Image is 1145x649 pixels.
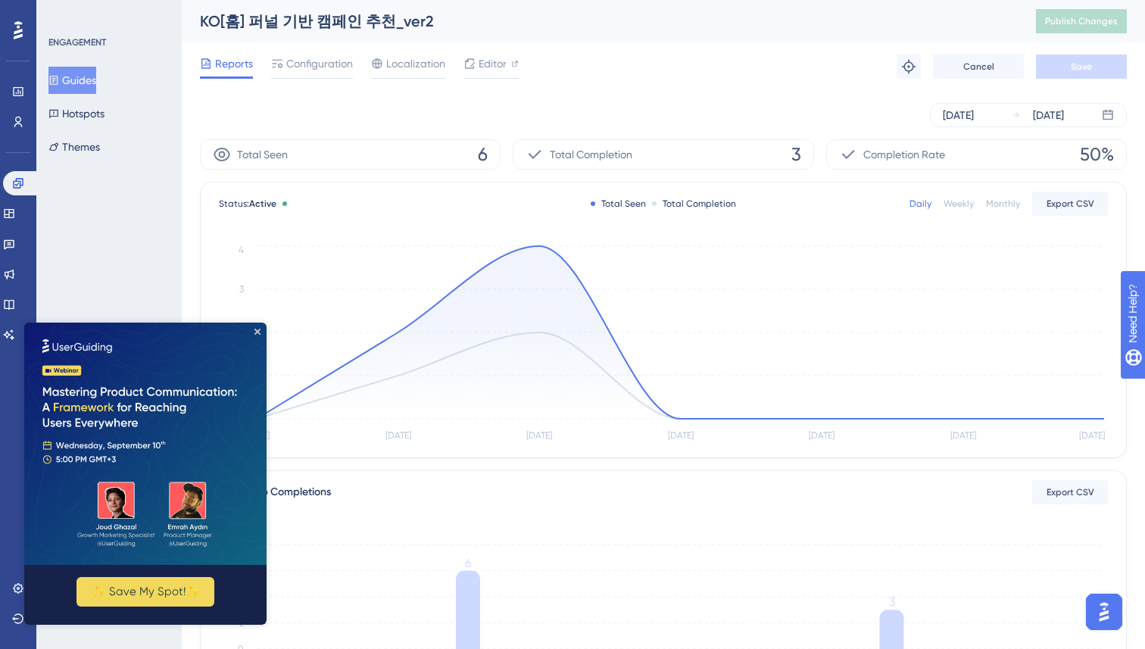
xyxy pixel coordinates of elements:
[52,254,190,284] button: ✨ Save My Spot!✨
[526,430,552,441] tspan: [DATE]
[386,55,445,73] span: Localization
[385,430,411,441] tspan: [DATE]
[215,55,253,73] span: Reports
[1032,480,1108,504] button: Export CSV
[48,67,96,94] button: Guides
[1079,430,1105,441] tspan: [DATE]
[1036,9,1127,33] button: Publish Changes
[909,198,931,210] div: Daily
[1080,142,1114,167] span: 50%
[48,100,105,127] button: Hotspots
[239,284,244,295] tspan: 3
[863,145,945,164] span: Completion Rate
[286,55,353,73] span: Configuration
[200,11,998,32] div: KO[홈] 퍼널 기반 캠페인 추천_ver2
[652,198,736,210] div: Total Completion
[963,61,994,73] span: Cancel
[237,145,288,164] span: Total Seen
[809,430,835,441] tspan: [DATE]
[791,142,801,167] span: 3
[478,142,488,167] span: 6
[1032,192,1108,216] button: Export CSV
[48,36,106,48] div: ENGAGEMENT
[1045,15,1118,27] span: Publish Changes
[591,198,646,210] div: Total Seen
[933,55,1024,79] button: Cancel
[239,618,244,629] tspan: 2
[943,106,974,124] div: [DATE]
[1047,198,1094,210] span: Export CSV
[668,430,694,441] tspan: [DATE]
[249,198,276,209] span: Active
[239,245,244,255] tspan: 4
[219,198,276,210] span: Status:
[1047,486,1094,498] span: Export CSV
[944,198,974,210] div: Weekly
[1081,589,1127,635] iframe: UserGuiding AI Assistant Launcher
[230,6,236,12] div: Close Preview
[36,4,95,22] span: Need Help?
[1071,61,1092,73] span: Save
[986,198,1020,210] div: Monthly
[479,55,507,73] span: Editor
[219,483,331,501] div: Total Step Completions
[48,133,100,161] button: Themes
[889,594,895,609] tspan: 3
[950,430,976,441] tspan: [DATE]
[465,556,471,570] tspan: 6
[550,145,632,164] span: Total Completion
[1036,55,1127,79] button: Save
[1033,106,1064,124] div: [DATE]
